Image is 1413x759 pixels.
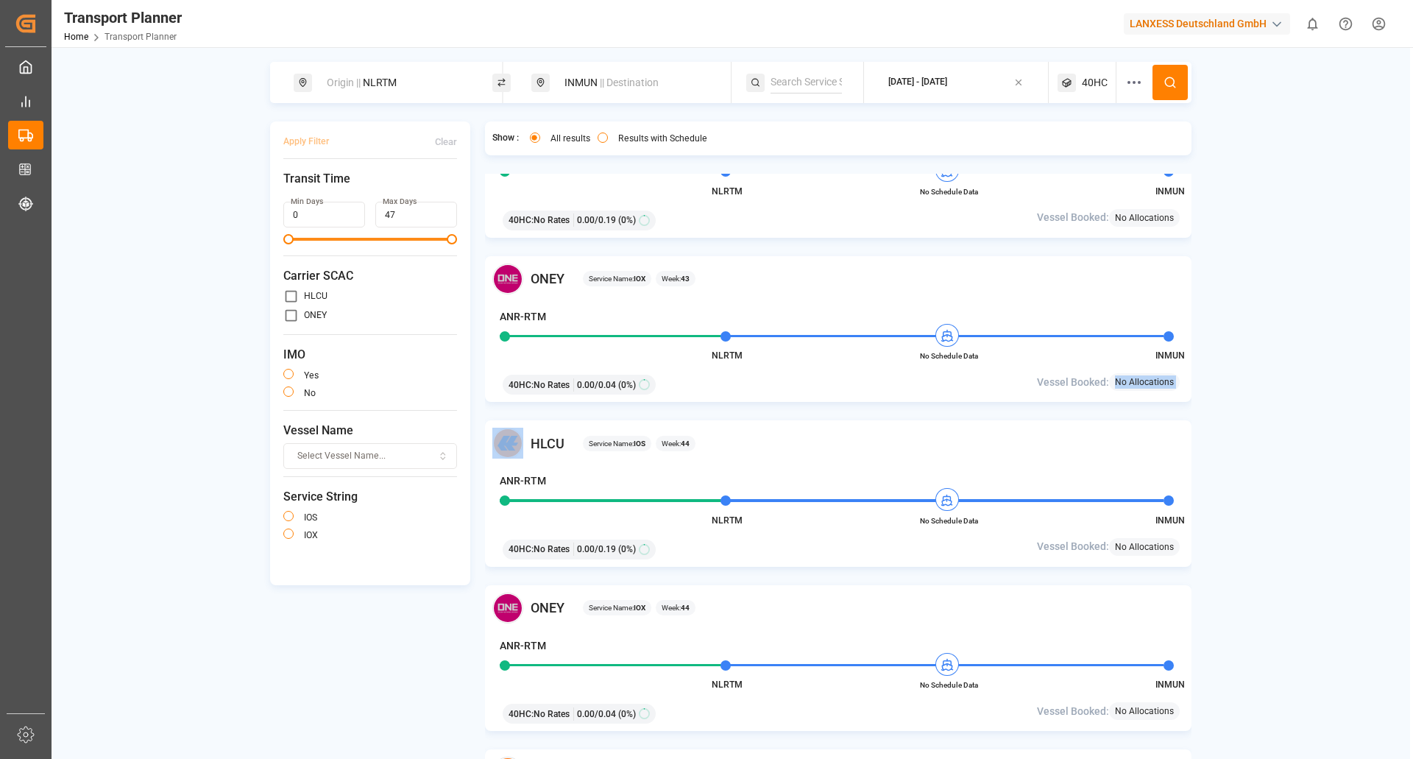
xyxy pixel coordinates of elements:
[771,71,842,93] input: Search Service String
[1082,75,1108,91] span: 40HC
[64,7,182,29] div: Transport Planner
[283,488,457,506] span: Service String
[1037,210,1109,225] span: Vessel Booked:
[534,213,570,227] span: No Rates
[492,428,523,459] img: Carrier
[1115,540,1174,554] span: No Allocations
[447,234,457,244] span: Maximum
[534,543,570,556] span: No Rates
[712,350,743,361] span: NLRTM
[577,543,616,556] span: 0.00 / 0.19
[304,371,319,380] label: yes
[283,267,457,285] span: Carrier SCAC
[383,197,417,207] label: Max Days
[291,197,323,207] label: Min Days
[634,439,645,448] b: IOS
[662,602,690,613] span: Week:
[600,77,659,88] span: || Destination
[318,69,477,96] div: NLRTM
[1115,375,1174,389] span: No Allocations
[618,134,707,143] label: Results with Schedule
[283,170,457,188] span: Transit Time
[589,438,645,449] span: Service Name:
[304,513,317,522] label: IOS
[509,378,534,392] span: 40HC :
[873,68,1040,97] button: [DATE] - [DATE]
[1124,13,1290,35] div: LANXESS Deutschland GmbH
[1155,679,1185,690] span: INMUN
[304,292,327,300] label: HLCU
[888,76,947,89] div: [DATE] - [DATE]
[435,129,457,155] button: Clear
[712,515,743,526] span: NLRTM
[908,186,989,197] span: No Schedule Data
[1124,10,1296,38] button: LANXESS Deutschland GmbH
[662,273,690,284] span: Week:
[681,439,690,448] b: 44
[304,389,316,398] label: no
[618,543,636,556] span: (0%)
[577,707,616,721] span: 0.00 / 0.04
[283,346,457,364] span: IMO
[534,707,570,721] span: No Rates
[712,679,743,690] span: NLRTM
[550,134,590,143] label: All results
[1155,186,1185,197] span: INMUN
[509,707,534,721] span: 40HC :
[435,135,457,149] div: Clear
[327,77,361,88] span: Origin ||
[283,422,457,439] span: Vessel Name
[1037,375,1109,390] span: Vessel Booked:
[509,213,534,227] span: 40HC :
[577,378,616,392] span: 0.00 / 0.04
[283,234,294,244] span: Minimum
[908,679,989,691] span: No Schedule Data
[662,438,690,449] span: Week:
[304,311,327,320] label: ONEY
[1037,539,1109,554] span: Vessel Booked:
[712,186,743,197] span: NLRTM
[492,593,523,624] img: Carrier
[492,264,523,294] img: Carrier
[500,473,546,489] h4: ANR-RTM
[492,132,519,145] span: Show :
[681,604,690,612] b: 44
[509,543,534,556] span: 40HC :
[556,69,715,96] div: INMUN
[1155,350,1185,361] span: INMUN
[634,604,645,612] b: IOX
[1155,515,1185,526] span: INMUN
[297,450,386,463] span: Select Vessel Name...
[500,638,546,654] h4: ANR-RTM
[618,213,636,227] span: (0%)
[618,378,636,392] span: (0%)
[577,213,616,227] span: 0.00 / 0.19
[531,598,564,618] span: ONEY
[500,309,546,325] h4: ANR-RTM
[618,707,636,721] span: (0%)
[634,275,645,283] b: IOX
[1296,7,1329,40] button: show 0 new notifications
[304,531,318,540] label: IOX
[908,515,989,526] span: No Schedule Data
[589,602,645,613] span: Service Name:
[589,273,645,284] span: Service Name:
[1115,211,1174,225] span: No Allocations
[1115,705,1174,718] span: No Allocations
[531,269,564,289] span: ONEY
[1037,704,1109,719] span: Vessel Booked:
[908,350,989,361] span: No Schedule Data
[534,378,570,392] span: No Rates
[681,275,690,283] b: 43
[1329,7,1362,40] button: Help Center
[64,32,88,42] a: Home
[531,434,564,453] span: HLCU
